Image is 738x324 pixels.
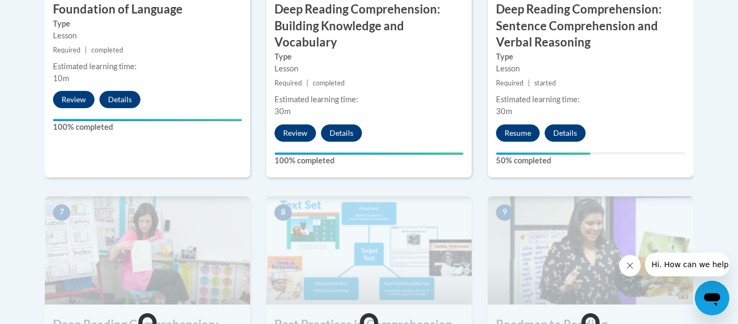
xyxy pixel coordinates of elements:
[274,204,292,221] span: 8
[496,94,685,105] div: Estimated learning time:
[53,18,242,30] label: Type
[496,79,524,87] span: Required
[274,155,464,167] label: 100% completed
[313,79,345,87] span: completed
[274,94,464,105] div: Estimated learning time:
[321,124,362,142] button: Details
[496,204,513,221] span: 9
[274,63,464,75] div: Lesson
[53,46,80,54] span: Required
[274,79,302,87] span: Required
[266,196,472,305] img: Course Image
[645,253,729,276] iframe: Message from company
[488,196,693,305] img: Course Image
[695,281,729,315] iframe: Button to launch messaging window
[496,155,685,167] label: 50% completed
[53,30,242,42] div: Lesson
[496,107,512,116] span: 30m
[528,79,530,87] span: |
[274,124,316,142] button: Review
[53,61,242,72] div: Estimated learning time:
[91,46,123,54] span: completed
[534,79,556,87] span: started
[45,1,250,18] h3: Foundation of Language
[306,79,308,87] span: |
[545,124,586,142] button: Details
[53,121,242,133] label: 100% completed
[496,51,685,63] label: Type
[274,51,464,63] label: Type
[266,1,472,51] h3: Deep Reading Comprehension: Building Knowledge and Vocabulary
[619,255,641,276] iframe: Close message
[53,204,70,221] span: 7
[488,1,693,51] h3: Deep Reading Comprehension: Sentence Comprehension and Verbal Reasoning
[274,107,291,116] span: 30m
[496,63,685,75] div: Lesson
[274,153,464,155] div: Your progress
[45,196,250,305] img: Course Image
[496,124,540,142] button: Resume
[6,8,88,16] span: Hi. How can we help?
[496,153,591,155] div: Your progress
[99,91,140,108] button: Details
[85,46,87,54] span: |
[53,91,95,108] button: Review
[53,119,242,121] div: Your progress
[53,74,69,83] span: 10m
